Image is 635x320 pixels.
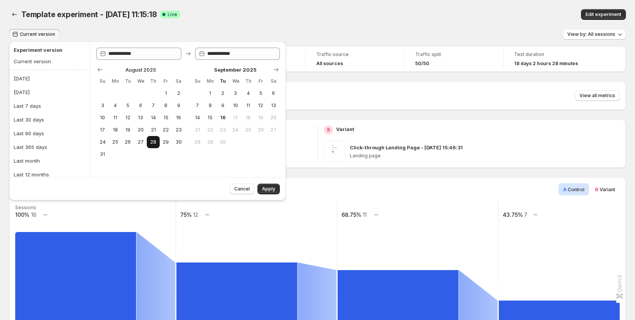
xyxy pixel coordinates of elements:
[350,144,463,151] p: Click-through Landing Page - [DATE] 15:46:31
[14,102,41,110] div: Last 7 days
[147,112,159,124] button: Thursday August 14 2025
[415,61,429,67] span: 50/50
[109,112,121,124] button: Monday August 11 2025
[11,114,87,126] button: Last 30 days
[229,87,242,99] button: Wednesday September 3 2025
[575,90,620,101] button: View all metrics
[194,139,201,145] span: 28
[245,127,251,133] span: 25
[150,102,156,109] span: 7
[172,99,185,112] button: Saturday August 9 2025
[11,127,87,139] button: Last 90 days
[112,102,118,109] span: 4
[14,46,82,54] h2: Experiment version
[267,75,280,87] th: Saturday
[191,99,204,112] button: Sunday September 7 2025
[267,124,280,136] button: Saturday September 27 2025
[563,186,567,192] span: A
[600,187,615,192] span: Variant
[242,87,254,99] button: Thursday September 4 2025
[229,112,242,124] button: Wednesday September 17 2025
[191,75,204,87] th: Sunday
[125,139,131,145] span: 26
[122,136,134,148] button: Tuesday August 26 2025
[230,184,254,194] button: Cancel
[163,102,169,109] span: 8
[586,11,621,18] span: Edit experiment
[95,64,105,75] button: Show previous month, July 2025
[134,75,147,87] th: Wednesday
[232,115,239,121] span: 17
[234,186,250,192] span: Cancel
[137,127,144,133] span: 20
[191,112,204,124] button: Sunday September 14 2025
[194,78,201,84] span: Su
[245,78,251,84] span: Th
[245,90,251,96] span: 4
[316,51,394,67] a: Traffic sourceAll sources
[163,78,169,84] span: Fr
[96,136,109,148] button: Sunday August 24 2025
[160,99,172,112] button: Friday August 8 2025
[514,51,592,58] span: Test duration
[137,115,144,121] span: 13
[99,151,106,157] span: 31
[216,75,229,87] th: Tuesday
[257,127,264,133] span: 26
[175,115,182,121] span: 16
[242,75,254,87] th: Thursday
[563,29,626,40] button: View by: All sessions
[257,102,264,109] span: 12
[194,115,201,121] span: 14
[11,55,84,67] button: Current version
[175,78,182,84] span: Sa
[96,99,109,112] button: Sunday August 3 2025
[316,61,343,67] h4: All sources
[232,90,239,96] span: 3
[257,90,264,96] span: 5
[14,157,40,165] div: Last month
[568,187,584,192] span: Control
[514,51,592,67] a: Test duration18 days 2 hours 28 minutes
[232,78,239,84] span: We
[168,11,177,18] span: Live
[257,184,280,194] button: Apply
[581,9,626,20] button: Edit experiment
[11,141,87,153] button: Last 365 days
[270,115,277,121] span: 20
[172,75,185,87] th: Saturday
[109,99,121,112] button: Monday August 4 2025
[14,171,49,178] div: Last 12 months
[194,102,201,109] span: 7
[503,211,523,218] text: 43.75%
[122,99,134,112] button: Tuesday August 5 2025
[204,87,216,99] button: Monday September 1 2025
[172,87,185,99] button: Saturday August 2 2025
[160,136,172,148] button: Friday August 29 2025
[175,139,182,145] span: 30
[109,75,121,87] th: Monday
[160,124,172,136] button: Friday August 22 2025
[14,143,47,151] div: Last 365 days
[172,112,185,124] button: Saturday August 16 2025
[14,130,44,137] div: Last 90 days
[216,136,229,148] button: Tuesday September 30 2025
[122,75,134,87] th: Tuesday
[229,75,242,87] th: Wednesday
[150,78,156,84] span: Th
[134,136,147,148] button: Wednesday August 27 2025
[336,125,354,133] p: Variant
[125,115,131,121] span: 12
[150,127,156,133] span: 21
[122,124,134,136] button: Tuesday August 19 2025
[257,78,264,84] span: Fr
[232,102,239,109] span: 10
[579,93,615,99] span: View all metrics
[125,127,131,133] span: 19
[254,112,267,124] button: Friday September 19 2025
[137,78,144,84] span: We
[204,112,216,124] button: Monday September 15 2025
[15,205,36,210] text: Sessions
[14,75,30,82] div: [DATE]
[207,139,213,145] span: 29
